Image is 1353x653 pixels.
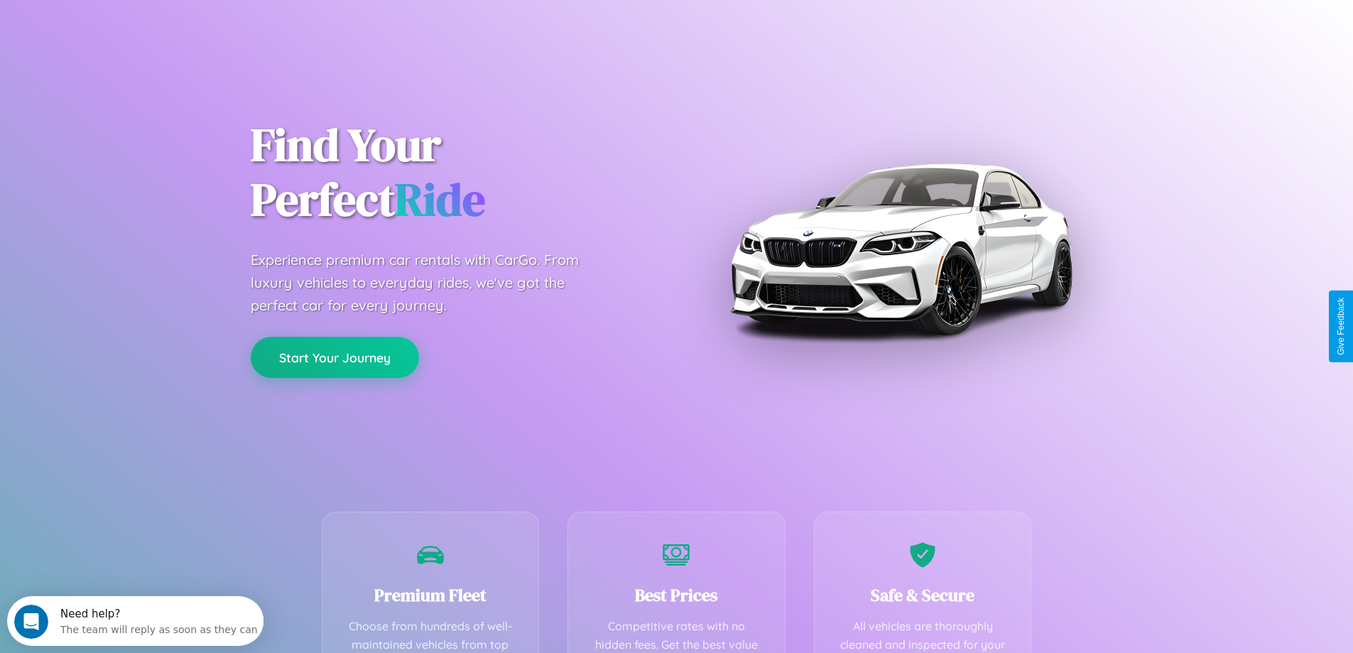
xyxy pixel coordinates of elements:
button: Start Your Journey [251,337,419,378]
h3: Safe & Secure [836,583,1010,607]
p: Experience premium car rentals with CarGo. From luxury vehicles to everyday rides, we've got the ... [251,249,606,317]
div: Give Feedback [1336,298,1346,355]
span: Ride [395,168,485,230]
h3: Best Prices [589,583,764,607]
img: Premium BMW car rental vehicle [723,71,1078,426]
iframe: Intercom live chat discovery launcher [7,596,263,646]
iframe: Intercom live chat [14,605,48,639]
div: Open Intercom Messenger [6,6,264,45]
div: Need help? [53,12,251,23]
h3: Premium Fleet [344,583,518,607]
div: The team will reply as soon as they can [53,23,251,38]
h1: Find Your Perfect [251,118,656,227]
